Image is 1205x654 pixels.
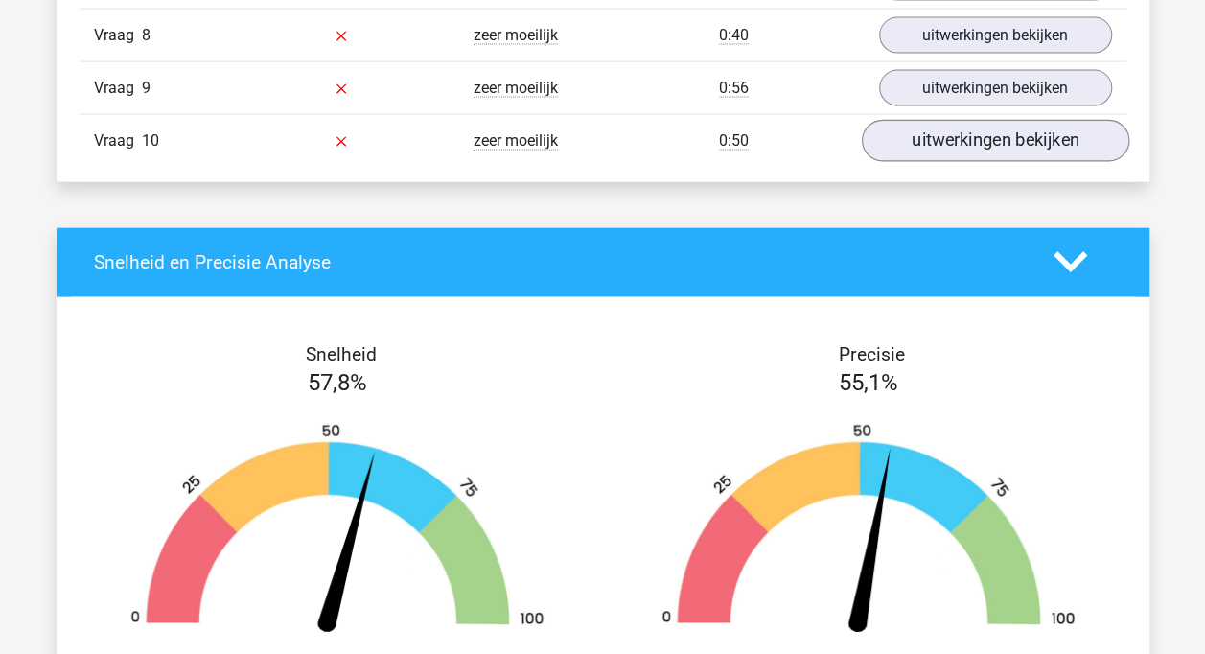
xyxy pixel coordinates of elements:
[879,70,1112,106] a: uitwerkingen bekijken
[94,77,142,100] span: Vraag
[474,131,558,151] span: zeer moeilijk
[719,26,749,45] span: 0:40
[719,131,749,151] span: 0:50
[308,369,367,396] span: 57,8%
[94,251,1025,273] h4: Snelheid en Precisie Analyse
[879,17,1112,54] a: uitwerkingen bekijken
[142,131,159,150] span: 10
[142,79,151,97] span: 9
[101,423,574,642] img: 58.75e42585aedd.png
[142,26,151,44] span: 8
[94,129,142,152] span: Vraag
[839,369,898,396] span: 55,1%
[861,120,1128,162] a: uitwerkingen bekijken
[94,343,589,365] h4: Snelheid
[474,26,558,45] span: zeer moeilijk
[625,343,1120,365] h4: Precisie
[474,79,558,98] span: zeer moeilijk
[632,423,1105,642] img: 55.29014c7fce35.png
[94,24,142,47] span: Vraag
[719,79,749,98] span: 0:56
